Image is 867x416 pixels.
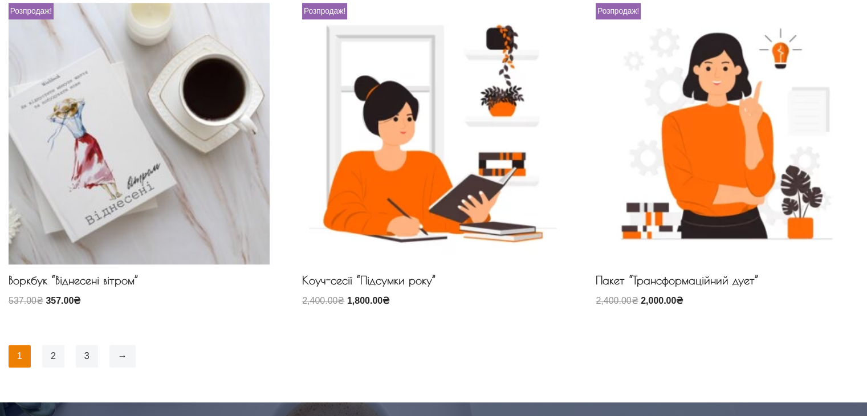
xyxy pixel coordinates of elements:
bdi: 2,400.00 [596,296,638,305]
bdi: 357.00 [46,296,80,305]
h2: Пакет “Трансформаційний дует” [596,274,857,293]
h2: Коуч-сесії “Підсумки року” [302,274,563,293]
span: ₴ [337,296,344,305]
nav: Пагінація товару [9,345,858,368]
a: Сторінка 3 [76,345,98,368]
span: ₴ [74,296,80,305]
a: Розпродаж! Пакет "Трансформаційний дует"Пакет “Трансформаційний дует” [596,3,857,308]
img: Воркбук "Віднесені вітром" [9,3,270,264]
span: Розпродаж! [302,3,347,19]
a: Сторінка 2 [42,345,64,368]
bdi: 2,400.00 [302,296,344,305]
a: → [109,345,136,368]
h2: Воркбук “Віднесені вітром” [9,274,270,293]
a: Розпродаж! Воркбук "Віднесені вітром"Воркбук “Віднесені вітром” [9,3,270,308]
bdi: 2,000.00 [641,296,683,305]
bdi: 1,800.00 [347,296,389,305]
span: Сторінка 1 [9,345,31,368]
span: ₴ [632,296,638,305]
span: Розпродаж! [9,3,54,19]
img: Пакет "Трансформаційний дует" [596,3,857,264]
span: ₴ [36,296,43,305]
span: Розпродаж! [596,3,641,19]
img: Коуч-сесії "Підсумки року" [302,3,563,264]
bdi: 537.00 [9,296,43,305]
a: Розпродаж! Коуч-сесії "Підсумки року"Коуч-сесії “Підсумки року” [302,3,563,308]
span: ₴ [382,296,389,305]
span: ₴ [676,296,683,305]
